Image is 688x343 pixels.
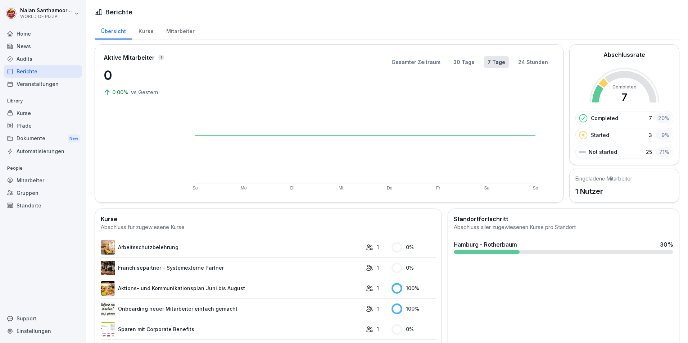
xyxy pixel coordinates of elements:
[4,119,82,132] a: Pfade
[656,147,671,157] div: 71 %
[4,187,82,199] a: Gruppen
[101,223,436,232] div: Abschluss für zugewiesene Kurse
[646,148,652,156] p: 25
[101,215,436,223] h2: Kurse
[4,174,82,187] a: Mitarbeiter
[450,56,478,68] button: 30 Tage
[391,303,436,314] div: 100 %
[649,114,652,122] p: 7
[160,21,201,40] a: Mitarbeiter
[20,8,73,14] p: Nalan Santhamoorthy
[101,240,362,255] a: Arbeitsschutzbelehrung
[377,284,379,292] p: 1
[4,78,82,90] a: Veranstaltungen
[454,215,673,223] h2: Standortfortschritt
[4,325,82,337] a: Einstellungen
[451,237,676,257] a: Hamburg - Rotherbaum30%
[649,131,652,139] p: 3
[101,302,362,316] a: Onboarding neuer Mitarbeiter einfach gemacht
[4,52,82,65] a: Audits
[101,261,115,275] img: c6ahff3tpkyjer6p5tw961a1.png
[377,325,379,333] p: 1
[241,186,247,191] text: Mo
[104,65,176,85] p: 0
[101,240,115,255] img: reu9pwv5jenc8sl7wjlftqhe.png
[603,50,645,59] h2: Abschlussrate
[591,114,618,122] p: Completed
[132,21,160,40] a: Kurse
[101,302,115,316] img: jqubbvx9c2r4yejefextytfg.png
[101,322,362,337] a: Sparen mit Corporate Benefits
[589,148,617,156] p: Not started
[4,312,82,325] div: Support
[391,324,436,335] div: 0 %
[484,186,490,191] text: Sa
[391,242,436,253] div: 0 %
[4,95,82,107] p: Library
[387,186,393,191] text: Do
[391,262,436,273] div: 0 %
[193,186,198,191] text: So
[101,322,115,337] img: x3m0kug65gnsdidt1knvffp1.png
[660,240,673,249] div: 30 %
[20,14,73,19] p: WORLD OF PIZZA
[454,223,673,232] div: Abschluss aller zugewiesenen Kurse pro Standort
[4,40,82,52] a: News
[436,186,440,191] text: Fr
[4,163,82,174] p: People
[391,283,436,294] div: 100 %
[105,7,132,17] h1: Berichte
[131,88,158,96] p: vs Gestern
[591,131,609,139] p: Started
[95,21,132,40] a: Übersicht
[4,65,82,78] a: Berichte
[656,130,671,140] div: 9 %
[377,243,379,251] p: 1
[388,56,444,68] button: Gesamter Zeitraum
[4,132,82,145] div: Dokumente
[575,186,632,197] p: 1 Nutzer
[4,132,82,145] a: DokumenteNew
[484,56,509,68] button: 7 Tage
[104,53,155,62] p: Aktive Mitarbeiter
[4,199,82,212] a: Standorte
[4,145,82,157] a: Automatisierungen
[101,281,362,296] a: Aktions- und Kommunikationsplan Juni bis August
[515,56,552,68] button: 24 Stunden
[377,305,379,312] p: 1
[377,264,379,271] p: 1
[4,107,82,119] a: Kurse
[575,175,632,182] h5: Eingeladene Mitarbeiter
[656,113,671,123] div: 20 %
[533,186,538,191] text: So
[290,186,294,191] text: Di
[454,240,517,249] div: Hamburg - Rotherbaum
[4,27,82,40] a: Home
[112,88,130,96] p: 0.00%
[339,186,343,191] text: Mi
[68,134,80,143] div: New
[101,261,362,275] a: Franchisepartner - Systemexterne Partner
[101,281,115,296] img: wv9qdipp89lowhfx6mawjprm.png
